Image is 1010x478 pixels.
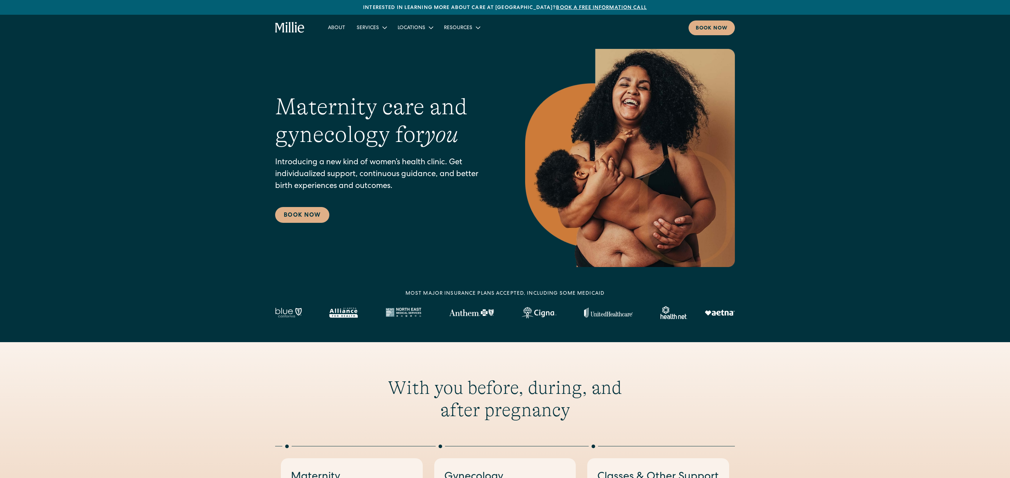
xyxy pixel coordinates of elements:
[444,24,472,32] div: Resources
[357,24,379,32] div: Services
[385,308,421,318] img: North East Medical Services logo
[556,5,647,10] a: Book a free information call
[275,157,496,193] p: Introducing a new kind of women’s health clinic. Get individualized support, continuous guidance,...
[275,22,305,33] a: home
[705,310,735,316] img: Aetna logo
[351,22,392,33] div: Services
[525,49,735,267] img: Smiling mother with her baby in arms, celebrating body positivity and the nurturing bond of postp...
[329,308,358,318] img: Alameda Alliance logo
[661,306,687,319] img: Healthnet logo
[275,207,329,223] a: Book Now
[275,93,496,148] h1: Maternity care and gynecology for
[696,25,728,32] div: Book now
[275,308,302,318] img: Blue California logo
[584,308,633,318] img: United Healthcare logo
[438,22,485,33] div: Resources
[322,22,351,33] a: About
[398,24,425,32] div: Locations
[425,121,458,147] em: you
[406,290,604,298] div: MOST MAJOR INSURANCE PLANS ACCEPTED, INCLUDING some MEDICAID
[392,22,438,33] div: Locations
[522,307,556,318] img: Cigna logo
[367,377,643,422] h2: With you before, during, and after pregnancy
[689,20,735,35] a: Book now
[449,309,494,316] img: Anthem Logo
